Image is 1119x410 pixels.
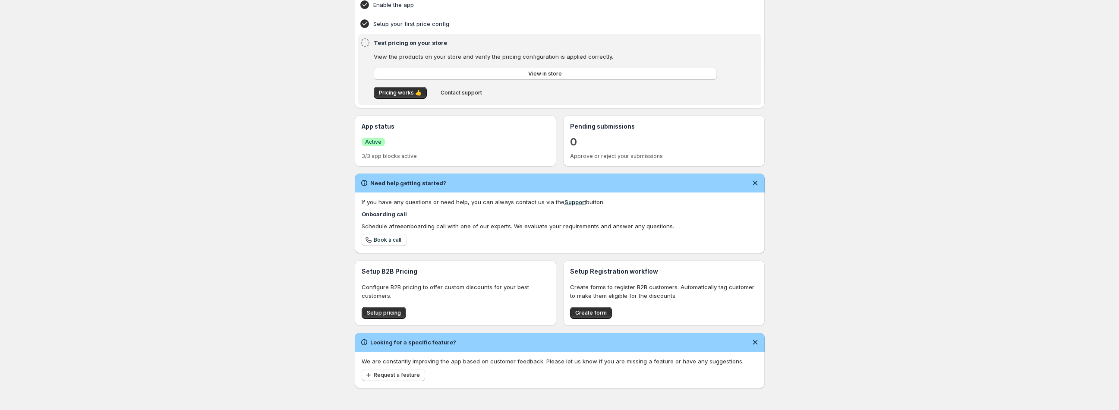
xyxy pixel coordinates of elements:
[392,223,403,230] b: free
[362,210,758,218] h4: Onboarding call
[370,179,446,187] h2: Need help getting started?
[374,237,401,243] span: Book a call
[570,135,577,149] a: 0
[374,68,717,80] a: View in store
[374,52,717,61] p: View the products on your store and verify the pricing configuration is applied correctly.
[570,153,758,160] p: Approve or reject your submissions
[373,19,719,28] h4: Setup your first price config
[362,283,549,300] p: Configure B2B pricing to offer custom discounts for your best customers.
[564,199,586,205] a: Support
[362,198,758,206] div: If you have any questions or need help, you can always contact us via the button.
[570,307,612,319] button: Create form
[374,87,427,99] button: Pricing works 👍
[362,267,549,276] h3: Setup B2B Pricing
[362,357,758,366] p: We are constantly improving the app based on customer feedback. Please let us know if you are mis...
[570,122,758,131] h3: Pending submissions
[362,137,385,146] a: SuccessActive
[367,309,401,316] span: Setup pricing
[575,309,607,316] span: Create form
[362,369,425,381] button: Request a feature
[570,283,758,300] p: Create forms to register B2B customers. Automatically tag customer to make them eligible for the ...
[570,267,758,276] h3: Setup Registration workflow
[362,307,406,319] button: Setup pricing
[374,38,719,47] h4: Test pricing on your store
[374,372,420,378] span: Request a feature
[379,89,422,96] span: Pricing works 👍
[749,336,761,348] button: Dismiss notification
[435,87,487,99] button: Contact support
[362,153,549,160] p: 3/3 app blocks active
[362,122,549,131] h3: App status
[362,234,407,246] a: Book a call
[441,89,482,96] span: Contact support
[749,177,761,189] button: Dismiss notification
[365,139,381,145] span: Active
[370,338,456,347] h2: Looking for a specific feature?
[362,222,758,230] div: Schedule a onboarding call with one of our experts. We evaluate your requirements and answer any ...
[528,70,562,77] span: View in store
[373,0,719,9] h4: Enable the app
